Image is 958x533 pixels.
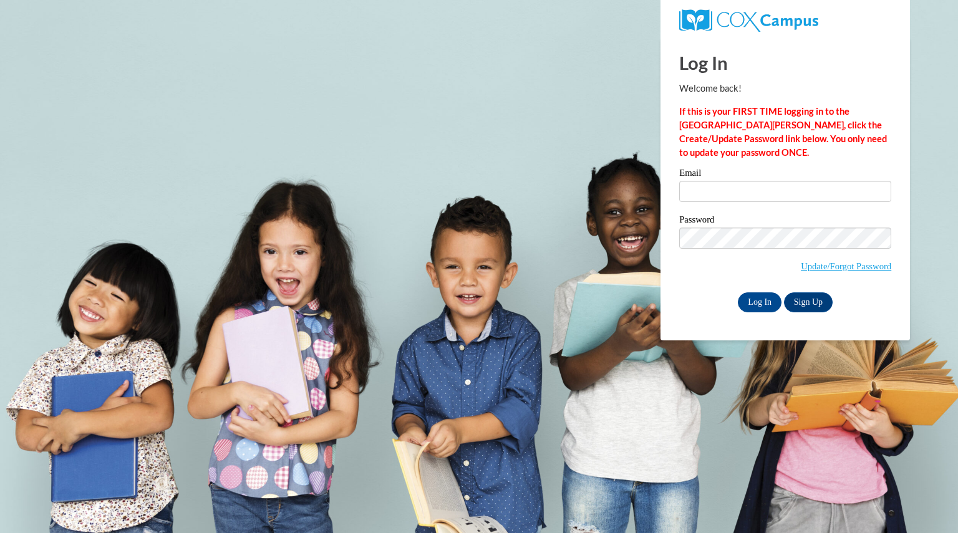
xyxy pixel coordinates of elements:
[784,292,833,312] a: Sign Up
[679,106,887,158] strong: If this is your FIRST TIME logging in to the [GEOGRAPHIC_DATA][PERSON_NAME], click the Create/Upd...
[679,14,818,25] a: COX Campus
[679,9,818,32] img: COX Campus
[679,215,891,228] label: Password
[679,82,891,95] p: Welcome back!
[679,168,891,181] label: Email
[801,261,891,271] a: Update/Forgot Password
[679,50,891,75] h1: Log In
[738,292,781,312] input: Log In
